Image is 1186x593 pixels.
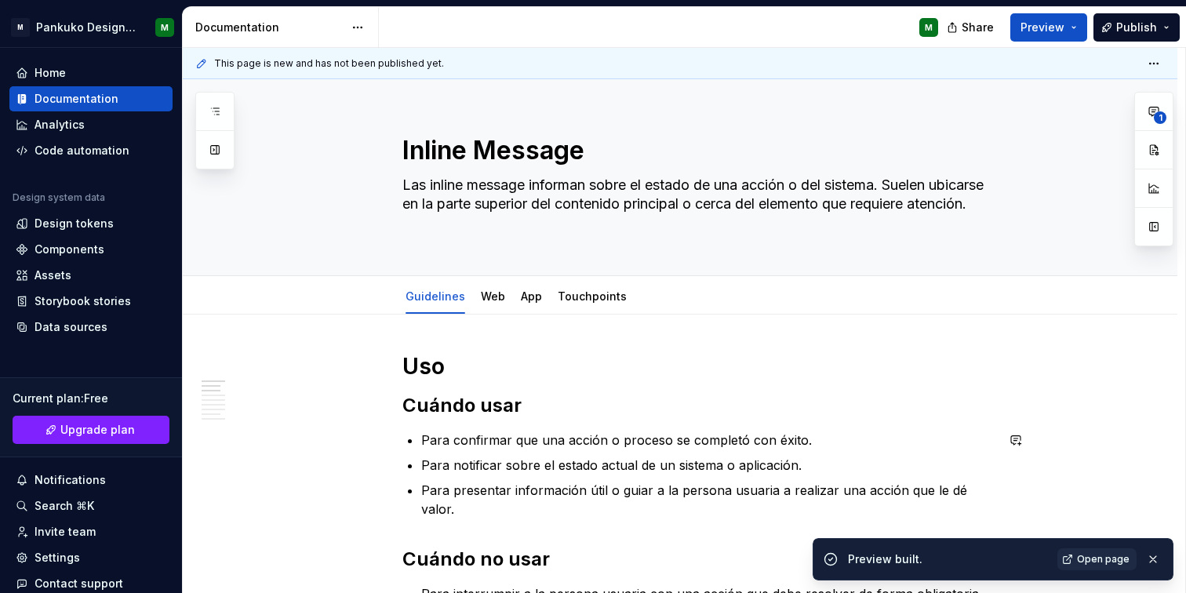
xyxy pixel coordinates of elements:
[161,21,169,34] div: M
[36,20,136,35] div: Pankuko Design System
[214,57,444,70] span: This page is new and has not been published yet.
[475,279,511,312] div: Web
[195,20,344,35] div: Documentation
[939,13,1004,42] button: Share
[399,279,471,312] div: Guidelines
[3,10,179,44] button: MPankuko Design SystemM
[9,112,173,137] a: Analytics
[11,18,30,37] div: M
[1093,13,1180,42] button: Publish
[962,20,994,35] span: Share
[35,143,129,158] div: Code automation
[35,576,123,591] div: Contact support
[35,319,107,335] div: Data sources
[35,524,96,540] div: Invite team
[35,550,80,566] div: Settings
[13,191,105,204] div: Design system data
[9,289,173,314] a: Storybook stories
[399,132,992,169] textarea: Inline Message
[558,289,627,303] a: Touchpoints
[35,65,66,81] div: Home
[399,173,992,235] textarea: Las inline message informan sobre el estado de una acción o del sistema. Suelen ubicarse en la pa...
[35,216,114,231] div: Design tokens
[13,416,169,444] a: Upgrade plan
[421,456,995,475] p: Para notificar sobre el estado actual de un sistema o aplicación.
[421,481,995,518] p: Para presentar información útil o guiar a la persona usuaria a realizar una acción que le dé valor.
[35,267,71,283] div: Assets
[35,91,118,107] div: Documentation
[9,237,173,262] a: Components
[551,279,633,312] div: Touchpoints
[402,394,522,417] strong: Cuándo usar
[60,422,135,438] span: Upgrade plan
[13,391,169,406] div: Current plan : Free
[406,289,465,303] a: Guidelines
[1077,553,1130,566] span: Open page
[1116,20,1157,35] span: Publish
[9,467,173,493] button: Notifications
[35,117,85,133] div: Analytics
[9,211,173,236] a: Design tokens
[402,353,445,380] strong: Uso
[421,431,995,449] p: Para confirmar que una acción o proceso se completó con éxito.
[9,263,173,288] a: Assets
[515,279,548,312] div: App
[35,293,131,309] div: Storybook stories
[35,472,106,488] div: Notifications
[925,21,933,34] div: M
[402,548,550,570] strong: Cuándo no usar
[481,289,505,303] a: Web
[848,551,1048,567] div: Preview built.
[1020,20,1064,35] span: Preview
[9,60,173,85] a: Home
[9,493,173,518] button: Search ⌘K
[1057,548,1137,570] a: Open page
[9,519,173,544] a: Invite team
[9,86,173,111] a: Documentation
[35,498,94,514] div: Search ⌘K
[9,138,173,163] a: Code automation
[9,315,173,340] a: Data sources
[1010,13,1087,42] button: Preview
[35,242,104,257] div: Components
[521,289,542,303] a: App
[9,545,173,570] a: Settings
